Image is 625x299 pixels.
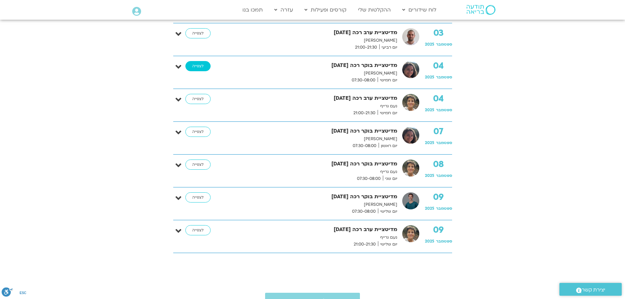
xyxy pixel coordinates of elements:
span: 21:00-21:30 [351,241,378,248]
a: לצפייה [185,225,211,236]
strong: מדיטציית בוקר רכה [DATE] [225,160,397,168]
span: יום שני [383,175,397,182]
p: נעם גרייף [225,234,397,241]
span: 21:00-21:30 [353,44,379,51]
a: לצפייה [185,94,211,104]
p: נעם גרייף [225,103,397,110]
p: [PERSON_NAME] [225,136,397,142]
a: לצפייה [185,28,211,39]
span: ספטמבר [436,107,452,113]
span: 07:30-08:00 [355,175,383,182]
span: 2025 [425,107,434,113]
span: יום חמישי [378,77,397,84]
p: [PERSON_NAME] [225,201,397,208]
a: לצפייה [185,192,211,203]
span: 2025 [425,206,434,211]
strong: מדיטציית ערב רכה [DATE] [225,28,397,37]
a: לצפייה [185,160,211,170]
span: 2025 [425,173,434,178]
a: יצירת קשר [559,283,622,296]
span: יצירת קשר [582,286,605,294]
strong: מדיטציית ערב רכה [DATE] [225,225,397,234]
strong: 04 [425,61,452,71]
span: 21:00-21:30 [351,110,378,117]
strong: 08 [425,160,452,169]
span: 07:30-08:00 [350,142,379,149]
strong: מדיטציית בוקר רכה [DATE] [225,127,397,136]
span: יום חמישי [378,110,397,117]
p: נעם גרייף [225,168,397,175]
strong: מדיטציית בוקר רכה [DATE] [225,61,397,70]
img: תודעה בריאה [467,5,495,15]
strong: 04 [425,94,452,104]
a: ההקלטות שלי [355,4,394,16]
span: ספטמבר [436,75,452,80]
span: 2025 [425,75,434,80]
strong: 03 [425,28,452,38]
strong: 09 [425,225,452,235]
a: לוח שידורים [399,4,440,16]
span: 07:30-08:00 [350,208,378,215]
a: קורסים ופעילות [301,4,350,16]
p: [PERSON_NAME] [225,70,397,77]
span: ספטמבר [436,206,452,211]
a: לצפייה [185,127,211,137]
p: [PERSON_NAME] [225,37,397,44]
strong: 07 [425,127,452,137]
strong: 09 [425,192,452,202]
strong: מדיטציית בוקר רכה [DATE] [225,192,397,201]
a: עזרה [271,4,296,16]
a: תמכו בנו [239,4,266,16]
span: ספטמבר [436,140,452,145]
strong: מדיטציית ערב רכה [DATE] [225,94,397,103]
span: 2025 [425,239,434,244]
span: 2025 [425,140,434,145]
span: 2025 [425,42,434,47]
span: ספטמבר [436,42,452,47]
span: יום רביעי [379,44,397,51]
span: יום שלישי [378,208,397,215]
span: יום שלישי [378,241,397,248]
a: לצפייה [185,61,211,72]
span: 07:30-08:00 [349,77,378,84]
span: יום ראשון [379,142,397,149]
span: ספטמבר [436,239,452,244]
span: ספטמבר [436,173,452,178]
